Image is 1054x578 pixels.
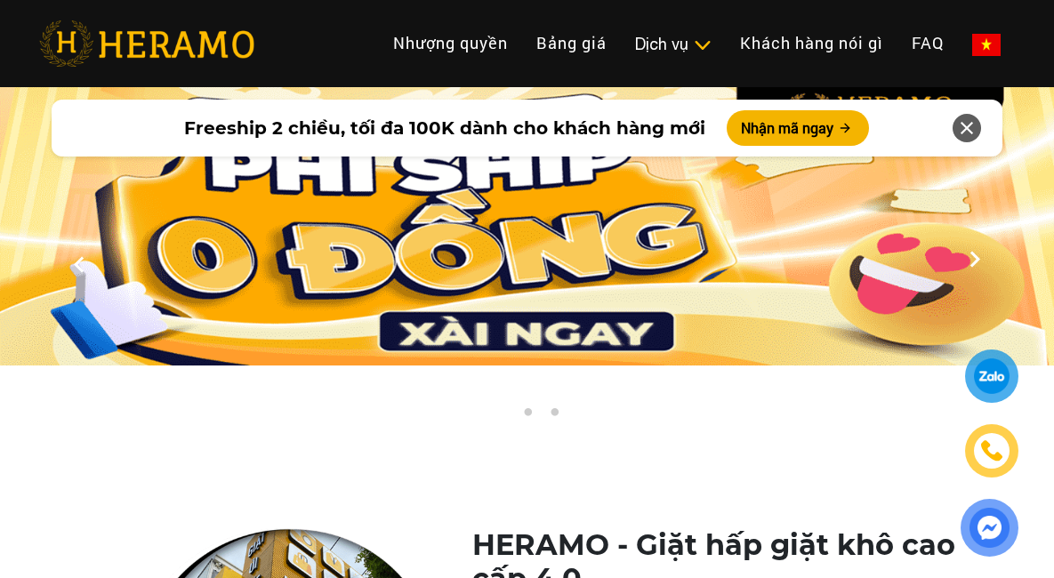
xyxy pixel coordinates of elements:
[727,110,869,146] button: Nhận mã ngay
[897,24,958,62] a: FAQ
[693,36,712,54] img: subToggleIcon
[982,441,1002,461] img: phone-icon
[492,407,510,425] button: 1
[519,407,536,425] button: 2
[184,115,705,141] span: Freeship 2 chiều, tối đa 100K dành cho khách hàng mới
[968,427,1016,475] a: phone-icon
[726,24,897,62] a: Khách hàng nói gì
[972,34,1001,56] img: vn-flag.png
[522,24,621,62] a: Bảng giá
[379,24,522,62] a: Nhượng quyền
[39,20,254,67] img: heramo-logo.png
[545,407,563,425] button: 3
[635,32,712,56] div: Dịch vụ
